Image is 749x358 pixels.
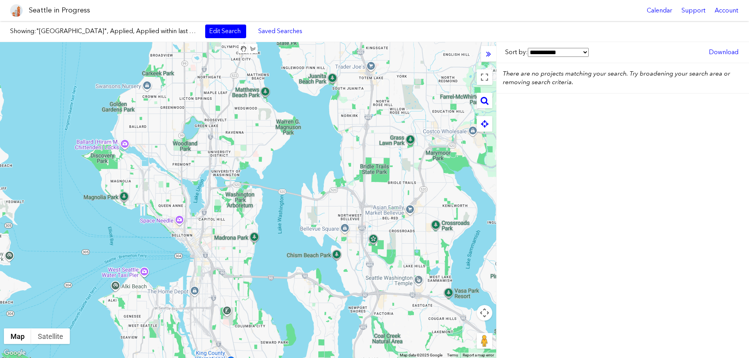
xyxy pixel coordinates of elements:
[477,333,492,349] button: Drag Pegman onto the map to open Street View
[4,328,31,344] button: Show street map
[400,353,442,357] span: Map data ©2025 Google
[10,27,197,35] label: Showing:
[528,48,589,57] select: Sort by:
[31,328,70,344] button: Show satellite imagery
[239,44,248,53] button: Stop drawing
[705,46,742,59] a: Download
[2,348,28,358] img: Google
[505,48,589,57] label: Sort by:
[29,5,90,15] h1: Seattle in Progress
[2,348,28,358] a: Open this area in Google Maps (opens a new window)
[477,69,492,85] button: Toggle fullscreen view
[205,25,246,38] a: Edit Search
[254,25,307,38] a: Saved Searches
[463,353,494,357] a: Report a map error
[248,44,257,53] button: Draw a shape
[36,27,201,35] span: "[GEOGRAPHIC_DATA]", Applied, Applied within last year
[10,4,23,17] img: favicon-96x96.png
[447,353,458,357] a: Terms
[477,305,492,321] button: Map camera controls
